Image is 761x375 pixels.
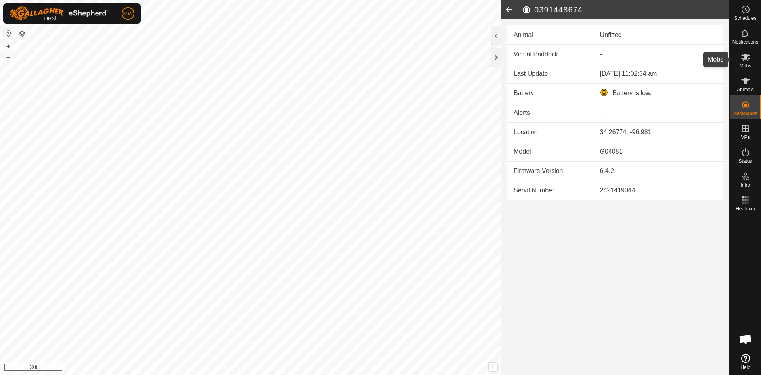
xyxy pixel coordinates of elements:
[123,10,133,18] span: MW
[10,6,109,21] img: Gallagher Logo
[507,84,594,103] td: Battery
[740,365,750,370] span: Help
[600,166,717,176] div: 6.4.2
[594,103,723,123] td: -
[741,135,750,140] span: VPs
[507,25,594,45] td: Animal
[600,127,717,137] div: 34.26774, -96.981
[600,30,717,40] div: Unfitted
[507,181,594,200] td: Serial Number
[507,45,594,64] td: Virtual Paddock
[737,87,754,92] span: Animals
[4,42,13,51] button: +
[734,327,757,351] a: Open chat
[734,16,756,21] span: Schedules
[600,51,602,58] app-display-virtual-paddock-transition: -
[507,123,594,142] td: Location
[489,363,497,371] button: i
[4,29,13,38] button: Reset Map
[600,88,717,98] div: Battery is low.
[600,69,717,79] div: [DATE] 11:02:34 am
[4,52,13,62] button: –
[738,159,752,163] span: Status
[507,64,594,84] td: Last Update
[507,162,594,181] td: Firmware Version
[522,5,729,14] h2: 0391448674
[219,365,249,372] a: Privacy Policy
[507,142,594,162] td: Model
[736,206,755,211] span: Heatmap
[258,365,282,372] a: Contact Us
[740,183,750,187] span: Infra
[492,363,494,370] span: i
[17,29,27,38] button: Map Layers
[732,40,758,44] span: Notifications
[740,63,751,68] span: Mobs
[733,111,757,116] span: Neckbands
[600,186,717,195] div: 2421419044
[600,147,717,156] div: G04081
[507,103,594,123] td: Alerts
[730,351,761,373] a: Help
